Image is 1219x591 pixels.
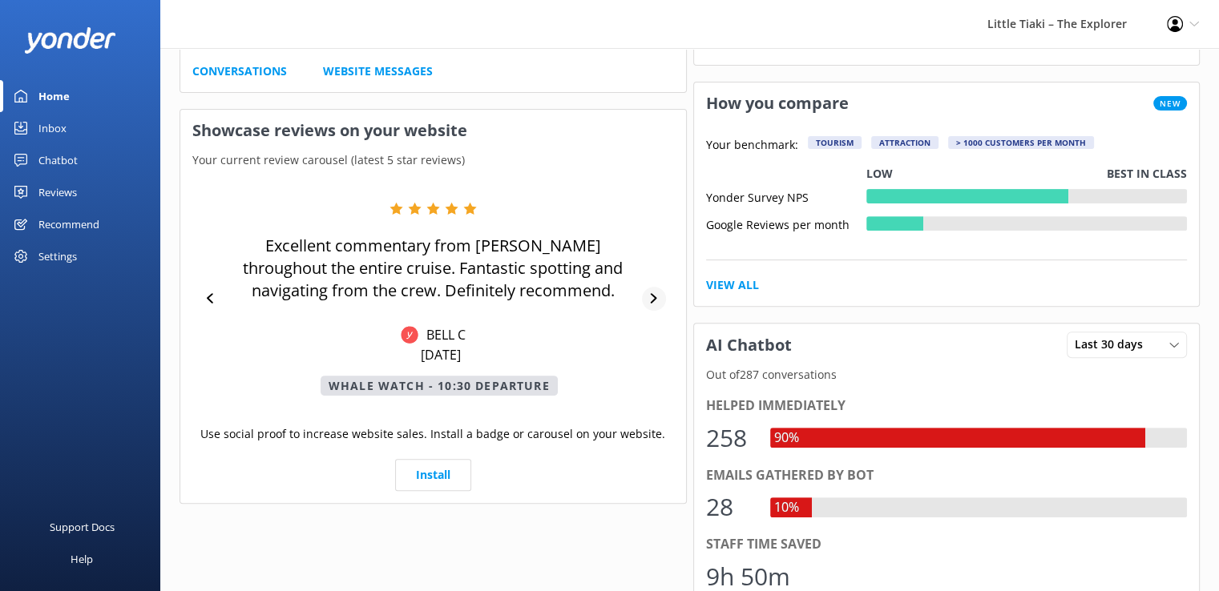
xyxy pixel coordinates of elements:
p: BELL C [418,326,466,344]
p: [DATE] [421,346,461,364]
div: Staff time saved [706,534,1188,555]
h3: Showcase reviews on your website [180,110,686,151]
a: View All [706,276,759,294]
p: Out of 287 conversations [694,366,1200,384]
div: Settings [38,240,77,272]
div: Support Docs [50,511,115,543]
a: Website Messages [323,62,433,80]
div: > 1000 customers per month [948,136,1094,149]
div: Emails gathered by bot [706,465,1188,486]
div: Reviews [38,176,77,208]
div: 10% [770,497,803,518]
h3: How you compare [694,82,861,124]
a: Conversations [192,62,287,80]
img: Yonder [401,326,418,344]
div: Google Reviews per month [706,216,866,231]
p: Your current review carousel (latest 5 star reviews) [180,151,686,169]
span: New [1153,96,1187,111]
div: Attraction [871,136,938,149]
div: Yonder Survey NPS [706,189,866,203]
p: Best in class [1107,165,1187,183]
p: Use social proof to increase website sales. Install a badge or carousel on your website. [200,425,665,443]
div: Recommend [38,208,99,240]
div: Chatbot [38,144,78,176]
div: 28 [706,488,754,526]
p: Low [866,165,893,183]
div: Help [71,543,93,575]
div: Tourism [808,136,862,149]
a: Install [395,459,471,491]
div: 258 [706,419,754,457]
img: yonder-white-logo.png [24,27,116,54]
p: Whale Watch - 10:30 departure [321,376,558,396]
p: Your benchmark: [706,136,798,155]
p: Excellent commentary from [PERSON_NAME] throughout the entire cruise. Fantastic spotting and navi... [224,235,642,302]
div: Helped immediately [706,396,1188,416]
span: Last 30 days [1075,336,1152,353]
div: 90% [770,428,803,448]
div: Home [38,80,70,112]
h3: AI Chatbot [694,324,804,366]
div: Inbox [38,112,67,144]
